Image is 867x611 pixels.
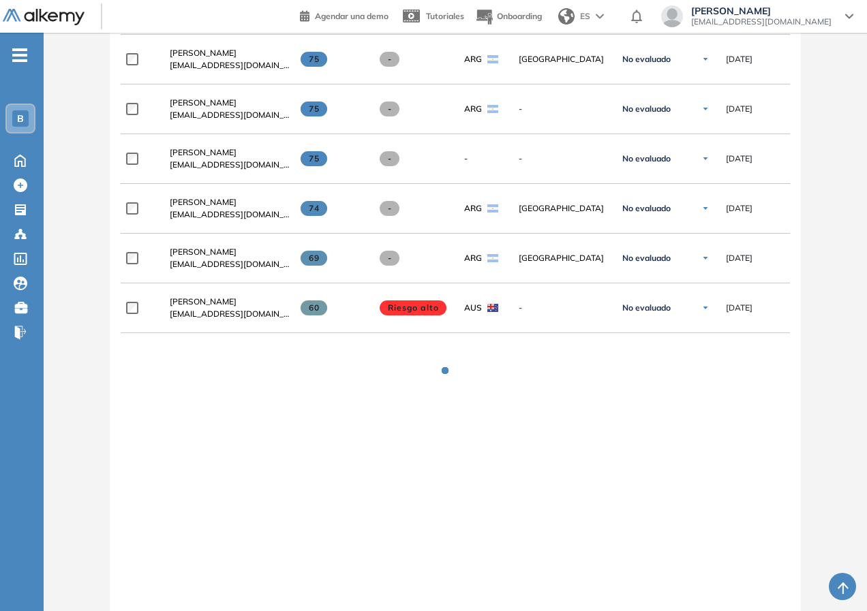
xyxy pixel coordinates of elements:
[170,296,237,307] span: [PERSON_NAME]
[464,53,482,65] span: ARG
[487,55,498,63] img: ARG
[487,304,498,312] img: AUS
[622,153,671,164] span: No evaluado
[170,97,237,108] span: [PERSON_NAME]
[170,147,237,157] span: [PERSON_NAME]
[170,109,290,121] span: [EMAIL_ADDRESS][DOMAIN_NAME]
[464,202,482,215] span: ARG
[464,302,482,314] span: AUS
[464,103,482,115] span: ARG
[622,104,671,114] span: No evaluado
[519,202,606,215] span: [GEOGRAPHIC_DATA]
[3,9,85,26] img: Logo
[170,246,290,258] a: [PERSON_NAME]
[487,254,498,262] img: ARG
[170,197,237,207] span: [PERSON_NAME]
[380,151,399,166] span: -
[519,53,606,65] span: [GEOGRAPHIC_DATA]
[726,302,752,314] span: [DATE]
[596,14,604,19] img: arrow
[170,196,290,208] a: [PERSON_NAME]
[170,296,290,308] a: [PERSON_NAME]
[519,103,606,115] span: -
[726,252,752,264] span: [DATE]
[380,251,399,266] span: -
[380,52,399,67] span: -
[622,54,671,65] span: No evaluado
[170,59,290,72] span: [EMAIL_ADDRESS][DOMAIN_NAME]
[726,153,752,165] span: [DATE]
[170,247,237,257] span: [PERSON_NAME]
[426,11,464,21] span: Tutoriales
[701,155,710,163] img: Ícono de flecha
[487,204,498,213] img: ARG
[301,300,327,315] span: 60
[170,47,290,59] a: [PERSON_NAME]
[170,48,237,58] span: [PERSON_NAME]
[726,53,752,65] span: [DATE]
[170,208,290,221] span: [EMAIL_ADDRESS][DOMAIN_NAME]
[580,10,590,22] span: ES
[487,105,498,113] img: ARG
[701,304,710,312] img: Ícono de flecha
[315,11,389,21] span: Agendar una demo
[497,11,542,21] span: Onboarding
[170,308,290,320] span: [EMAIL_ADDRESS][DOMAIN_NAME]
[519,252,606,264] span: [GEOGRAPHIC_DATA]
[380,101,399,116] span: -
[622,203,671,214] span: No evaluado
[701,204,710,213] img: Ícono de flecha
[380,201,399,216] span: -
[726,202,752,215] span: [DATE]
[558,8,575,25] img: world
[691,16,832,27] span: [EMAIL_ADDRESS][DOMAIN_NAME]
[12,54,27,57] i: -
[691,5,832,16] span: [PERSON_NAME]
[726,103,752,115] span: [DATE]
[301,201,327,216] span: 74
[170,97,290,109] a: [PERSON_NAME]
[300,7,389,23] a: Agendar una demo
[464,252,482,264] span: ARG
[519,302,606,314] span: -
[475,2,542,31] button: Onboarding
[17,113,24,124] span: B
[701,55,710,63] img: Ícono de flecha
[301,52,327,67] span: 75
[622,302,671,313] span: No evaluado
[701,105,710,113] img: Ícono de flecha
[519,153,606,165] span: -
[301,251,327,266] span: 69
[170,159,290,171] span: [EMAIL_ADDRESS][DOMAIN_NAME]
[380,300,446,315] span: Riesgo alto
[622,253,671,264] span: No evaluado
[170,258,290,270] span: [EMAIL_ADDRESS][DOMAIN_NAME]
[301,101,327,116] span: 75
[170,146,290,159] a: [PERSON_NAME]
[301,151,327,166] span: 75
[701,254,710,262] img: Ícono de flecha
[464,153,468,165] span: -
